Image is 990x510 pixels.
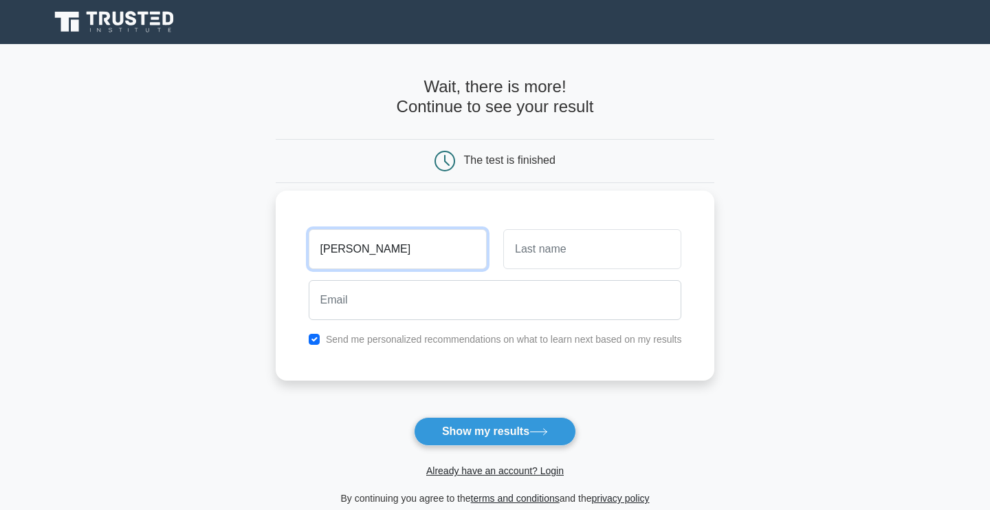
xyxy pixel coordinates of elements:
[309,280,682,320] input: Email
[426,465,564,476] a: Already have an account? Login
[276,77,715,117] h4: Wait, there is more! Continue to see your result
[414,417,576,446] button: Show my results
[326,334,682,345] label: Send me personalized recommendations on what to learn next based on my results
[471,493,560,504] a: terms and conditions
[309,229,487,269] input: First name
[267,490,723,507] div: By continuing you agree to the and the
[464,154,555,166] div: The test is finished
[503,229,681,269] input: Last name
[592,493,650,504] a: privacy policy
